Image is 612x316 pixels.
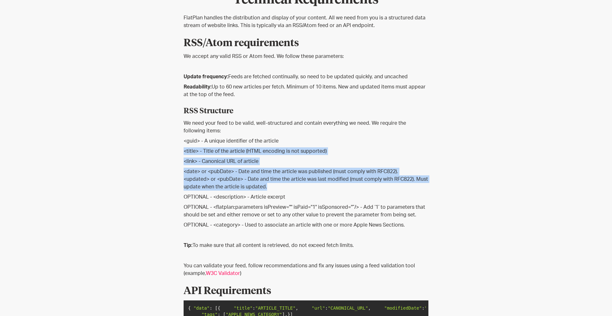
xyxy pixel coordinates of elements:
[184,83,428,98] p: Up to 60 new articles per fetch. Minimum of 10 items. New and updated items must appear at the to...
[384,305,422,311] span: "modifiedDate"
[184,32,428,50] h4: RSS/Atom requirements
[184,203,428,219] p: OPTIONAL - <flatplan:parameters isPreview="" isPaid="1" isSponsored="”/> - Add ‘1’ to parameters ...
[184,221,428,229] p: OPTIONAL - <category> - Used to associate an article with one or more Apple News Sections.
[328,305,368,311] span: "CANONICAL_URL"
[422,305,424,311] span: :
[184,243,193,248] strong: Tip:
[184,193,428,201] p: OPTIONAL - <description> - Article excerpt
[193,305,210,311] span: "data"
[252,305,255,311] span: :
[184,242,428,249] p: To make sure that all content is retrieved, do not exceed fetch limits.
[184,101,428,117] h5: RSS Structure
[184,252,428,259] p: ‍
[184,53,428,60] p: We accept any valid RSS or Atom feed. We follow these parameters:
[184,63,428,70] p: ‍
[184,84,212,89] strong: Readability:
[312,305,325,311] span: "url"
[234,305,252,311] span: "title"
[184,262,428,277] p: You can validate your feed, follow recommendations and fix any issues using a feed validation too...
[255,305,295,311] span: "ARTICLE_TITLE"
[184,119,428,135] p: We need your feed to be valid, well-structured and contain everything we need. We require the fol...
[368,305,371,311] span: ,
[184,231,428,239] p: ‍
[206,271,240,276] a: W3C Validator
[184,280,428,298] h4: API Requirements
[188,305,191,311] span: {
[184,74,228,79] strong: Update frequency:
[295,305,298,311] span: ,
[184,137,428,145] p: <guid> - A unique identifier of the article
[325,305,328,311] span: :
[209,305,217,311] span: : [
[425,305,465,311] span: "MODIFIED_TIME"
[184,158,428,165] p: <link> - Canonical URL of article
[184,147,428,155] p: <title> - Title of the article (HTML encoding is not supported)
[184,14,428,29] p: FlatPlan handles the distribution and display of your content. All we need from you is a structur...
[184,73,428,81] p: Feeds are fetched continually, so need to be updated quickly, and uncached
[184,168,428,191] p: <date> or <pubDate> - Date and time the article was published (must comply with RFC822). <updated...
